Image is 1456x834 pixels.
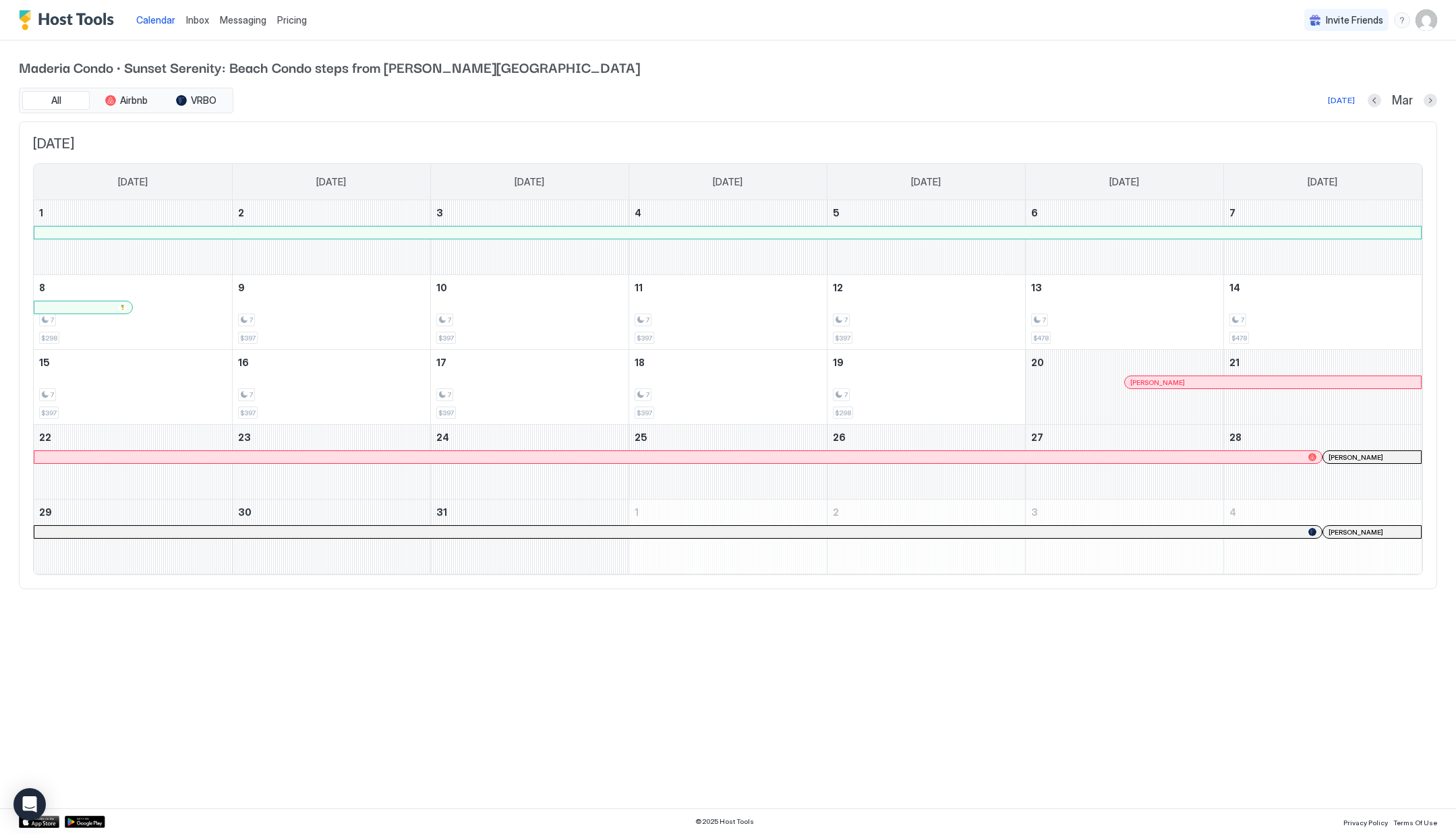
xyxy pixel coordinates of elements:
td: March 25, 2026 [629,425,827,500]
a: Wednesday [699,164,756,200]
span: Invite Friends [1326,14,1383,26]
span: Maderia Condo · Sunset Serenity: Beach Condo steps from [PERSON_NAME][GEOGRAPHIC_DATA] [19,57,1437,77]
a: April 2, 2026 [827,500,1025,525]
div: menu [1394,12,1410,28]
span: Pricing [277,14,307,26]
span: Mar [1392,93,1413,109]
td: April 2, 2026 [827,500,1025,574]
button: VRBO [163,91,230,110]
td: March 16, 2026 [232,350,430,425]
span: [PERSON_NAME] [1329,528,1383,537]
span: 27 [1031,431,1043,443]
span: $397 [438,334,454,342]
span: 15 [39,357,50,368]
a: March 18, 2026 [629,350,827,375]
a: March 30, 2026 [233,500,430,525]
span: [DATE] [118,176,148,188]
a: Host Tools Logo [19,10,120,30]
td: March 5, 2026 [827,200,1025,275]
a: Google Play Store [65,816,105,828]
td: March 11, 2026 [629,275,827,350]
span: 2 [833,506,839,518]
a: March 23, 2026 [233,425,430,450]
a: March 2, 2026 [233,200,430,225]
a: March 28, 2026 [1224,425,1422,450]
a: March 10, 2026 [431,275,629,300]
span: 16 [238,357,249,368]
a: March 13, 2026 [1026,275,1223,300]
a: March 9, 2026 [233,275,430,300]
span: 24 [436,431,449,443]
td: March 23, 2026 [232,425,430,500]
span: 2 [238,207,244,218]
button: Previous month [1368,94,1381,107]
span: 7 [51,390,54,399]
span: [DATE] [316,176,346,188]
a: March 20, 2026 [1026,350,1223,375]
span: 7 [1043,316,1046,324]
span: 28 [1229,431,1242,443]
span: [PERSON_NAME] [1329,453,1383,462]
span: 7 [1241,316,1244,324]
span: 7 [250,390,253,399]
a: March 6, 2026 [1026,200,1223,225]
span: Airbnb [120,94,148,107]
a: March 25, 2026 [629,425,827,450]
span: $397 [637,409,652,417]
span: 1 [39,207,43,218]
a: March 29, 2026 [34,500,232,525]
span: 5 [833,207,840,218]
span: [DATE] [713,176,742,188]
a: March 4, 2026 [629,200,827,225]
a: March 8, 2026 [34,275,232,300]
a: App Store [19,816,59,828]
span: $478 [1231,334,1247,342]
a: March 3, 2026 [431,200,629,225]
td: March 29, 2026 [34,500,232,574]
td: March 12, 2026 [827,275,1025,350]
span: VRBO [191,94,216,107]
td: March 2, 2026 [232,200,430,275]
span: 20 [1031,357,1044,368]
span: 22 [39,431,51,443]
a: March 26, 2026 [827,425,1025,450]
td: March 13, 2026 [1025,275,1223,350]
td: March 10, 2026 [430,275,629,350]
a: April 4, 2026 [1224,500,1422,525]
span: Terms Of Use [1393,818,1437,827]
div: Open Intercom Messenger [13,788,46,821]
a: March 1, 2026 [34,200,232,225]
div: [DATE] [1328,94,1355,107]
a: Friday [1096,164,1153,200]
td: March 26, 2026 [827,425,1025,500]
span: [DATE] [1109,176,1139,188]
a: Terms Of Use [1393,814,1437,829]
td: April 3, 2026 [1025,500,1223,574]
a: March 27, 2026 [1026,425,1223,450]
td: March 24, 2026 [430,425,629,500]
span: Privacy Policy [1343,818,1388,827]
span: 7 [844,316,848,324]
span: 6 [1031,207,1038,218]
a: Sunday [105,164,161,200]
span: 8 [39,282,45,293]
td: March 31, 2026 [430,500,629,574]
button: All [22,91,90,110]
span: Messaging [220,14,266,26]
span: [DATE] [33,136,1423,152]
a: March 12, 2026 [827,275,1025,300]
span: 7 [844,390,848,399]
span: 7 [646,390,649,399]
span: 7 [448,390,451,399]
span: $397 [240,334,256,342]
span: [DATE] [515,176,544,188]
td: March 17, 2026 [430,350,629,425]
a: Calendar [136,13,175,27]
span: $298 [41,334,57,342]
span: $478 [1033,334,1049,342]
td: March 9, 2026 [232,275,430,350]
a: Messaging [220,13,266,27]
